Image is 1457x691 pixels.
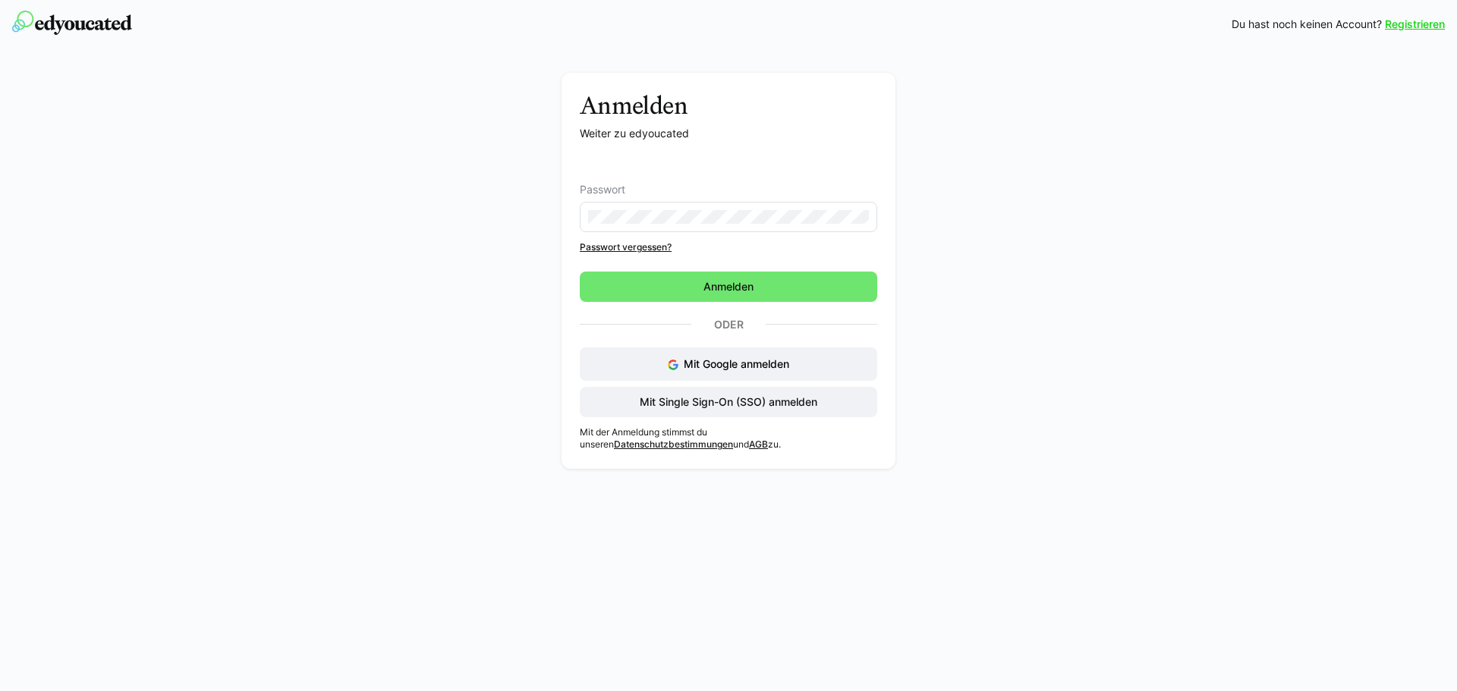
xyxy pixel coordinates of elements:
[749,438,768,450] a: AGB
[580,184,625,196] span: Passwort
[580,91,877,120] h3: Anmelden
[1385,17,1445,32] a: Registrieren
[580,347,877,381] button: Mit Google anmelden
[614,438,733,450] a: Datenschutzbestimmungen
[580,126,877,141] p: Weiter zu edyoucated
[580,426,877,451] p: Mit der Anmeldung stimmst du unseren und zu.
[637,394,820,410] span: Mit Single Sign-On (SSO) anmelden
[1232,17,1382,32] span: Du hast noch keinen Account?
[580,241,877,253] a: Passwort vergessen?
[580,387,877,417] button: Mit Single Sign-On (SSO) anmelden
[580,272,877,302] button: Anmelden
[691,314,766,335] p: Oder
[684,357,789,370] span: Mit Google anmelden
[12,11,132,35] img: edyoucated
[701,279,756,294] span: Anmelden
